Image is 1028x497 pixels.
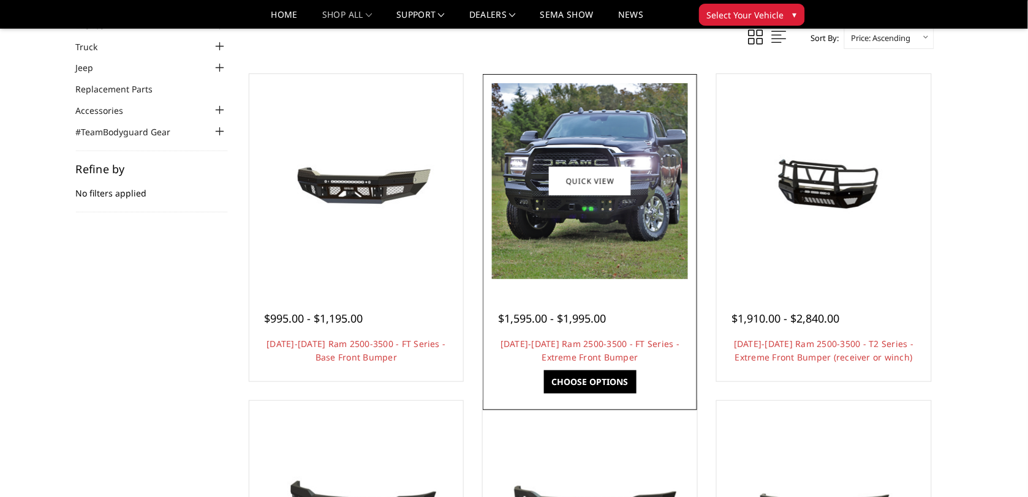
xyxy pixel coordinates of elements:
[76,163,228,212] div: No filters applied
[76,125,186,138] a: #TeamBodyguard Gear
[544,370,637,394] a: Choose Options
[498,311,606,326] span: $1,595.00 - $1,995.00
[501,338,679,363] a: [DATE]-[DATE] Ram 2500-3500 - FT Series - Extreme Front Bumper
[76,163,228,174] h5: Refine by
[720,77,928,285] a: 2019-2025 Ram 2500-3500 - T2 Series - Extreme Front Bumper (receiver or winch) 2019-2025 Ram 2500...
[76,83,168,95] a: Replacement Parts
[469,10,516,28] a: Dealers
[804,29,839,47] label: Sort By:
[726,135,922,227] img: 2019-2025 Ram 2500-3500 - T2 Series - Extreme Front Bumper (receiver or winch)
[265,311,363,326] span: $995.00 - $1,195.00
[732,311,840,326] span: $1,910.00 - $2,840.00
[76,40,113,53] a: Truck
[322,10,372,28] a: shop all
[76,61,109,74] a: Jeep
[252,77,461,285] a: 2019-2025 Ram 2500-3500 - FT Series - Base Front Bumper
[699,4,805,26] button: Select Your Vehicle
[486,77,694,285] a: 2019-2025 Ram 2500-3500 - FT Series - Extreme Front Bumper 2019-2025 Ram 2500-3500 - FT Series - ...
[734,338,913,363] a: [DATE]-[DATE] Ram 2500-3500 - T2 Series - Extreme Front Bumper (receiver or winch)
[967,438,1028,497] iframe: Chat Widget
[549,166,631,195] a: Quick view
[396,10,445,28] a: Support
[76,104,139,117] a: Accessories
[707,9,784,21] span: Select Your Vehicle
[618,10,643,28] a: News
[540,10,594,28] a: SEMA Show
[492,83,688,279] img: 2019-2025 Ram 2500-3500 - FT Series - Extreme Front Bumper
[793,8,797,21] span: ▾
[258,135,454,227] img: 2019-2025 Ram 2500-3500 - FT Series - Base Front Bumper
[266,338,445,363] a: [DATE]-[DATE] Ram 2500-3500 - FT Series - Base Front Bumper
[271,10,298,28] a: Home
